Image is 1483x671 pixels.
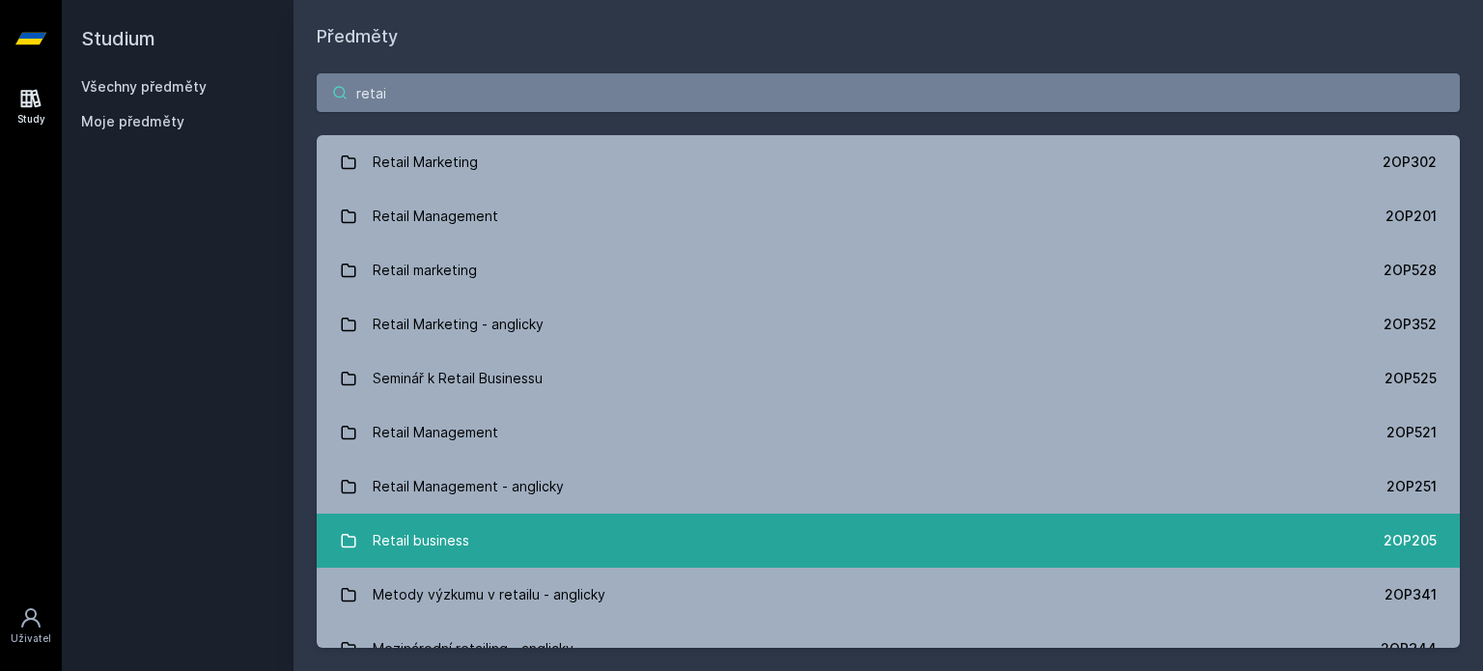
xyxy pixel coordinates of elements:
[1385,207,1437,226] div: 2OP201
[373,305,544,344] div: Retail Marketing - anglicky
[1386,477,1437,496] div: 2OP251
[1384,315,1437,334] div: 2OP352
[317,297,1460,351] a: Retail Marketing - anglicky 2OP352
[373,413,498,452] div: Retail Management
[1385,369,1437,388] div: 2OP525
[17,112,45,126] div: Study
[373,143,478,182] div: Retail Marketing
[373,197,498,236] div: Retail Management
[317,189,1460,243] a: Retail Management 2OP201
[4,77,58,136] a: Study
[317,73,1460,112] input: Název nebo ident předmětu…
[373,359,543,398] div: Seminář k Retail Businessu
[373,251,477,290] div: Retail marketing
[81,112,184,131] span: Moje předměty
[11,631,51,646] div: Uživatel
[1384,531,1437,550] div: 2OP205
[317,460,1460,514] a: Retail Management - anglicky 2OP251
[1385,585,1437,604] div: 2OP341
[317,23,1460,50] h1: Předměty
[373,575,605,614] div: Metody výzkumu v retailu - anglicky
[317,568,1460,622] a: Metody výzkumu v retailu - anglicky 2OP341
[1381,639,1437,658] div: 2OP344
[1386,423,1437,442] div: 2OP521
[373,467,564,506] div: Retail Management - anglicky
[81,78,207,95] a: Všechny předměty
[373,521,469,560] div: Retail business
[4,597,58,656] a: Uživatel
[317,514,1460,568] a: Retail business 2OP205
[1384,261,1437,280] div: 2OP528
[317,243,1460,297] a: Retail marketing 2OP528
[317,405,1460,460] a: Retail Management 2OP521
[1383,153,1437,172] div: 2OP302
[373,629,574,668] div: Mezinárodní retailing - anglicky
[317,135,1460,189] a: Retail Marketing 2OP302
[317,351,1460,405] a: Seminář k Retail Businessu 2OP525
